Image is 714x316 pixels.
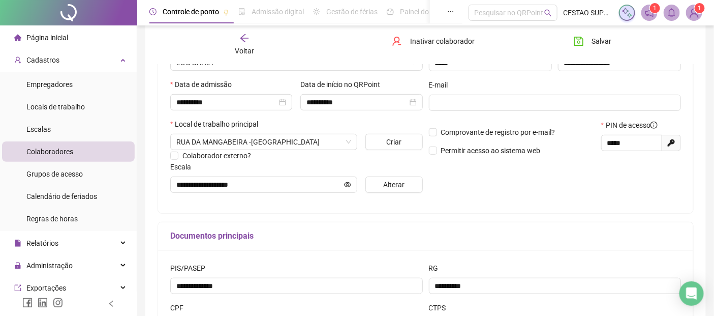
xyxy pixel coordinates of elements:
button: Alterar [365,177,422,193]
label: Data de início no QRPoint [300,79,387,90]
span: bell [667,8,676,17]
span: RUA DA MANGABEIRA -IRARÁ [176,134,351,150]
span: save [574,36,584,46]
span: dashboard [387,8,394,15]
span: search [544,9,552,17]
h5: Documentos principais [170,230,681,242]
button: Inativar colaborador [384,33,482,49]
span: Colaborador externo? [182,152,251,160]
label: RG [429,263,445,274]
label: CTPS [429,302,453,313]
span: Comprovante de registro por e-mail? [441,128,555,136]
span: Controle de ponto [163,8,219,16]
span: sun [313,8,320,15]
img: 84849 [687,5,702,20]
span: Grupos de acesso [26,170,83,178]
span: left [108,300,115,307]
span: instagram [53,298,63,308]
span: Voltar [235,47,254,55]
span: Admissão digital [252,8,304,16]
span: Salvar [592,36,612,47]
span: Criar [386,136,401,148]
label: Local de trabalho principal [170,119,265,130]
span: Exportações [26,284,66,292]
span: Alterar [383,179,405,190]
span: Gestão de férias [326,8,378,16]
label: PIS/PASEP [170,263,212,274]
span: arrow-left [239,33,250,43]
span: info-circle [650,122,658,129]
span: pushpin [223,9,229,15]
sup: Atualize o seu contato no menu Meus Dados [695,3,705,13]
span: Administração [26,262,73,270]
sup: 1 [650,3,660,13]
span: Regras de horas [26,215,78,223]
label: CPF [170,302,190,313]
span: PIN de acesso [606,120,658,131]
span: file-done [238,8,245,15]
span: eye [344,181,351,188]
button: Criar [365,134,422,150]
span: 1 [653,5,657,12]
span: Calendário de feriados [26,192,97,200]
span: facebook [22,298,33,308]
span: user-add [14,56,21,64]
img: sparkle-icon.fc2bf0ac1784a2077858766a79e2daf3.svg [622,7,633,18]
span: ellipsis [447,8,454,15]
span: export [14,284,21,292]
span: clock-circle [149,8,157,15]
span: Permitir acesso ao sistema web [441,147,541,155]
span: CESTAO SUPERMERCADOS [564,7,613,18]
span: home [14,34,21,41]
span: Página inicial [26,34,68,42]
span: linkedin [38,298,48,308]
label: Data de admissão [170,79,238,90]
span: Painel do DP [400,8,440,16]
span: Inativar colaborador [410,36,475,47]
span: Escalas [26,125,51,133]
span: Locais de trabalho [26,103,85,111]
span: notification [645,8,654,17]
div: Open Intercom Messenger [679,281,704,306]
label: Escala [170,161,198,173]
span: user-delete [392,36,402,46]
span: Relatórios [26,239,58,247]
button: Salvar [566,33,619,49]
label: E-mail [429,79,455,91]
span: file [14,240,21,247]
span: Colaboradores [26,148,73,156]
span: 1 [698,5,701,12]
span: lock [14,262,21,269]
span: Cadastros [26,56,59,64]
span: Empregadores [26,80,73,89]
